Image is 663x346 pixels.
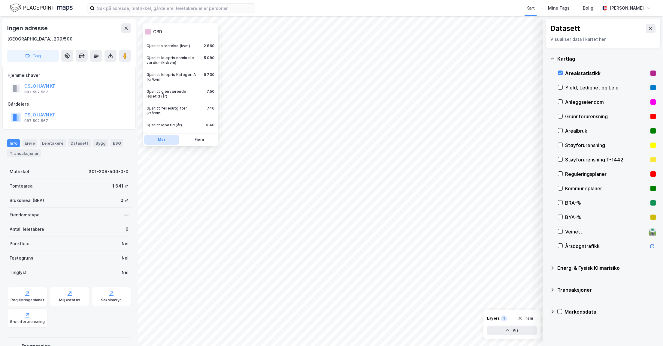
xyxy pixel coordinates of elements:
[122,254,129,262] div: Nei
[93,139,108,147] div: Bygg
[95,4,255,13] input: Søk på adresse, matrikkel, gårdeiere, leietakere eller personer
[24,119,48,123] div: 987 592 567
[112,182,129,190] div: 1 641 ㎡
[501,315,507,321] div: 1
[557,55,656,62] div: Kartlag
[565,199,648,206] div: BRA–%
[8,72,131,79] div: Hjemmelshaver
[487,326,537,335] button: Vis
[147,106,200,116] div: Gj.snitt fellesutgifter (kr/kvm)
[565,142,648,149] div: Støyforurensning
[565,127,648,134] div: Arealbruk
[147,44,190,48] div: Gj.snitt størrelse (kvm)
[204,56,214,60] div: 5 090
[550,36,655,43] div: Visualiser data i kartet her.
[122,240,129,247] div: Nei
[583,5,593,12] div: Bolig
[10,211,40,218] div: Eiendomstype
[565,98,648,106] div: Anleggseiendom
[565,70,648,77] div: Arealstatistikk
[10,168,29,175] div: Matrikkel
[144,135,179,145] button: Mer
[206,123,214,128] div: 6.40
[7,50,59,62] button: Tag
[565,228,646,235] div: Veinett
[10,254,33,262] div: Festegrunn
[147,89,199,99] div: Gj.snitt gjenværende løpetid (år)
[7,23,49,33] div: Ingen adresse
[565,242,646,250] div: Årsdøgntrafikk
[147,72,196,82] div: Gj.snitt leiepris Kategori A (kr/kvm)
[147,56,197,65] div: Gj.snitt leiepris nominelle verdier (kr/kvm)
[565,156,648,163] div: Støyforurensning T-1442
[24,90,48,95] div: 987 592 567
[124,211,129,218] div: —
[557,286,656,293] div: Transaksjoner
[122,269,129,276] div: Nei
[204,72,214,77] div: 6 730
[10,269,27,276] div: Tinglyst
[10,319,45,324] div: Grunnforurensning
[565,170,648,178] div: Reguleringsplaner
[8,101,131,108] div: Gårdeiere
[557,264,656,272] div: Energi & Fysisk Klimarisiko
[7,35,73,43] div: [GEOGRAPHIC_DATA], 209/500
[565,214,648,221] div: BYA–%
[610,5,644,12] div: [PERSON_NAME]
[565,308,656,315] div: Markedsdata
[550,24,580,33] div: Datasett
[101,298,122,302] div: Saksinnsyn
[565,113,648,120] div: Grunnforurensning
[110,139,123,147] div: ESG
[7,139,20,147] div: Info
[182,135,217,145] button: Fjern
[11,298,44,302] div: Reguleringsplaner
[204,44,214,48] div: 2 860
[10,226,44,233] div: Antall leietakere
[207,106,214,111] div: 740
[207,89,214,94] div: 7.50
[514,314,537,323] button: Tøm
[120,197,129,204] div: 0 ㎡
[10,197,44,204] div: Bruksareal (BRA)
[68,139,91,147] div: Datasett
[89,168,129,175] div: 301-209-500-0-0
[147,123,182,128] div: Gj.snitt løpetid (år)
[526,5,535,12] div: Kart
[7,149,41,157] div: Transaksjoner
[22,139,37,147] div: Eiere
[59,298,80,302] div: Miljøstatus
[648,228,656,236] div: 🛣️
[565,84,648,91] div: Yield, Ledighet og Leie
[633,317,663,346] iframe: Chat Widget
[10,240,29,247] div: Punktleie
[633,317,663,346] div: Kontrollprogram for chat
[565,185,648,192] div: Kommuneplaner
[40,139,66,147] div: Leietakere
[10,3,73,13] img: logo.f888ab2527a4732fd821a326f86c7f29.svg
[153,28,162,35] div: CBD
[10,182,34,190] div: Tomteareal
[548,5,570,12] div: Mine Tags
[487,316,500,321] div: Layers
[126,226,129,233] div: 0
